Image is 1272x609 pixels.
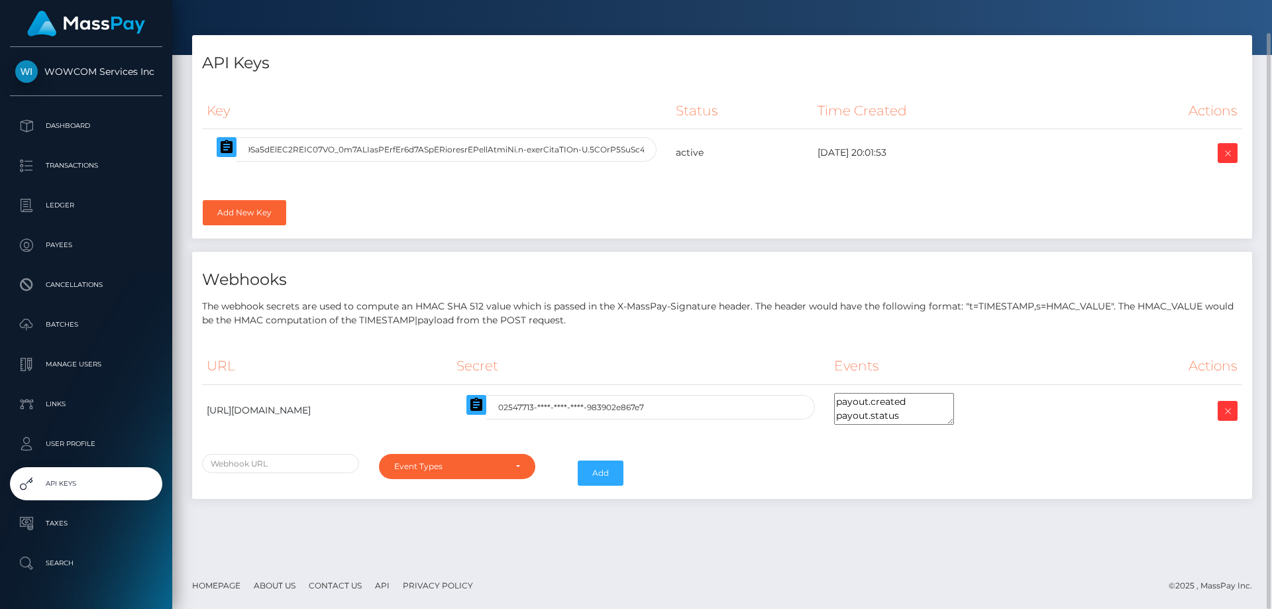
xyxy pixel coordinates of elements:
th: Key [202,93,671,129]
th: Actions [1114,348,1242,384]
a: Links [10,388,162,421]
p: Manage Users [15,355,157,374]
p: User Profile [15,434,157,454]
th: URL [202,348,452,384]
td: active [671,129,812,177]
input: Webhook URL [202,454,359,473]
a: Batches [10,308,162,341]
p: Dashboard [15,116,157,136]
h4: Webhooks [202,268,1242,292]
a: Payees [10,229,162,262]
a: Taxes [10,507,162,540]
textarea: payout.created payout.status [834,393,954,425]
a: Contact Us [303,575,367,596]
div: Event Types [394,461,505,472]
p: Payees [15,235,157,255]
a: Ledger [10,189,162,222]
th: Events [829,348,1114,384]
span: WOWCOM Services Inc [10,66,162,78]
p: Taxes [15,514,157,533]
th: Secret [452,348,829,384]
a: User Profile [10,427,162,461]
a: Search [10,547,162,580]
a: Transactions [10,149,162,182]
p: API Keys [15,474,157,494]
th: Actions [1083,93,1242,129]
h4: API Keys [202,52,1242,75]
a: Cancellations [10,268,162,302]
a: API Keys [10,467,162,500]
p: Ledger [15,195,157,215]
a: About Us [248,575,301,596]
img: WOWCOM Services Inc [15,60,38,83]
a: Add New Key [203,200,286,225]
p: Transactions [15,156,157,176]
a: Privacy Policy [397,575,478,596]
td: [DATE] 20:01:53 [813,129,1083,177]
a: Manage Users [10,348,162,381]
a: Homepage [187,575,246,596]
td: [URL][DOMAIN_NAME] [202,384,452,437]
th: Status [671,93,812,129]
a: Dashboard [10,109,162,142]
a: API [370,575,395,596]
button: Add [578,461,623,486]
p: Batches [15,315,157,335]
p: Search [15,553,157,573]
th: Time Created [813,93,1083,129]
div: © 2025 , MassPay Inc. [1169,579,1262,593]
p: Cancellations [15,275,157,295]
p: The webhook secrets are used to compute an HMAC SHA 512 value which is passed in the X-MassPay-Si... [202,300,1242,327]
p: Links [15,394,157,414]
img: MassPay Logo [27,11,145,36]
button: Event Types [379,454,536,479]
